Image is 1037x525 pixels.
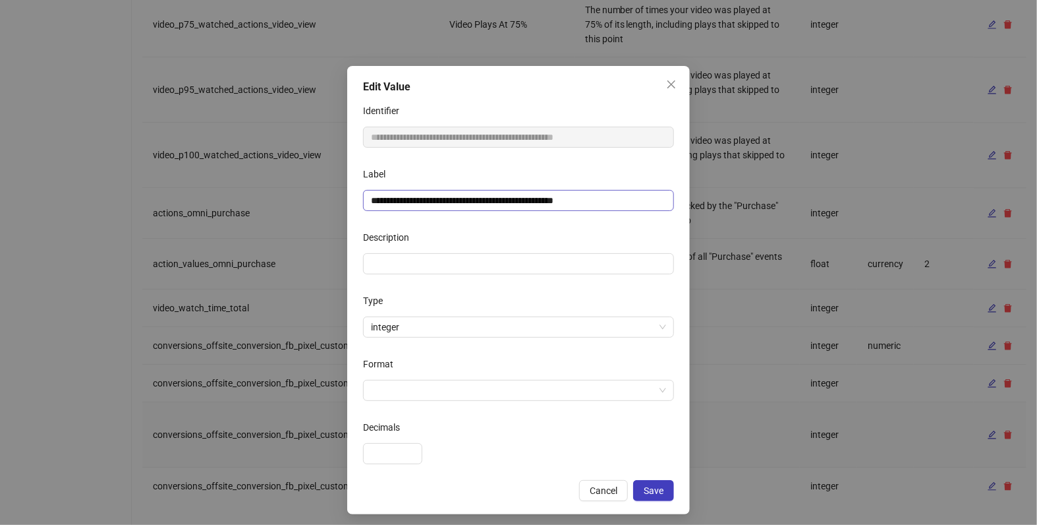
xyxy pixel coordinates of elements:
span: Save [644,485,663,496]
label: Description [363,227,418,248]
label: Decimals [363,417,408,438]
label: Format [363,354,402,375]
button: Close [661,74,682,95]
label: Type [363,290,391,311]
label: Identifier [363,100,408,121]
span: Cancel [590,485,617,496]
input: Decimals Decimals Decimals Decimals [364,444,422,464]
input: Identifier Identifier Identifier Identifier [363,127,674,148]
input: Label Label Label Label [363,190,674,211]
input: Description Description Description Description [363,253,674,274]
span: integer [371,317,666,337]
div: Edit Value [363,79,674,95]
button: Save [633,480,674,501]
button: Cancel [579,480,628,501]
label: Label [363,164,394,185]
span: close [666,79,677,90]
